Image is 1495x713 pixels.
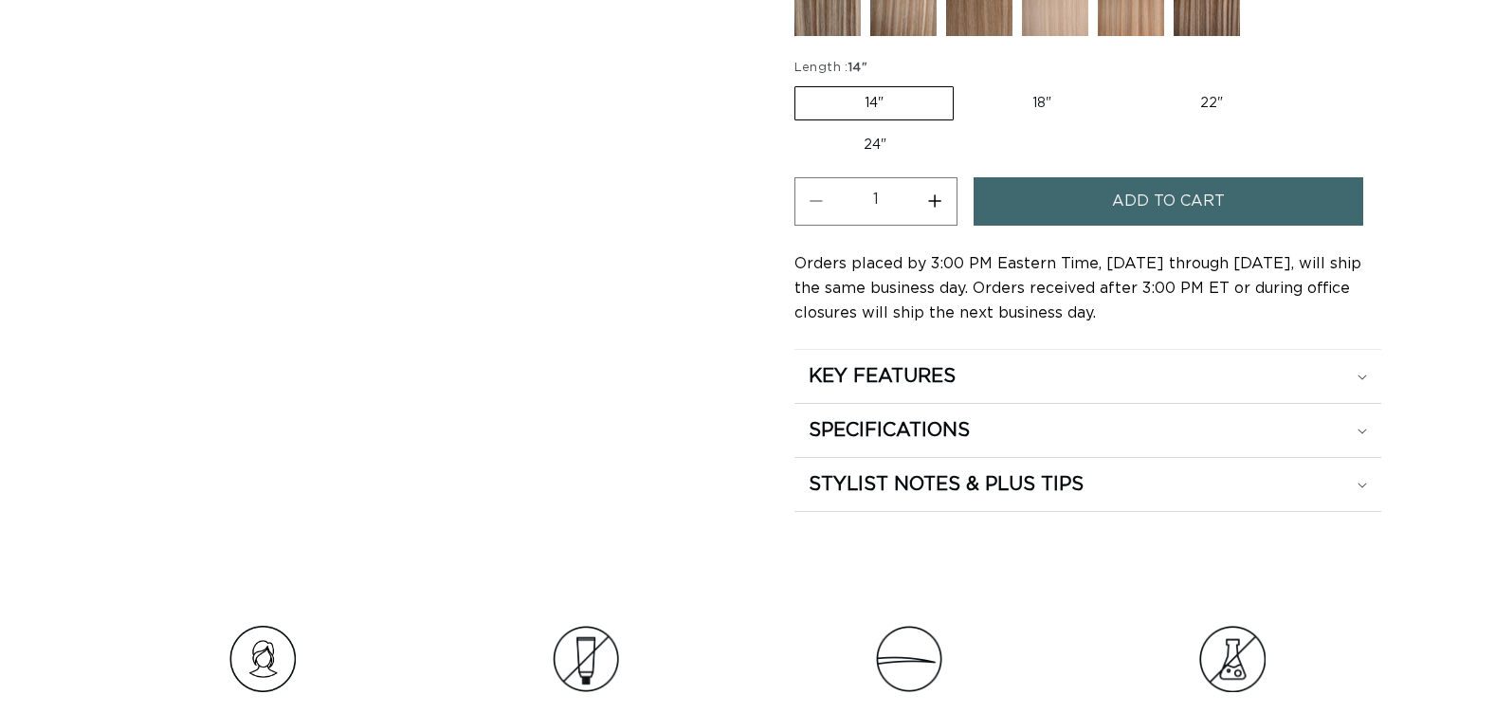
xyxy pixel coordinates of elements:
[794,59,869,78] legend: Length :
[809,364,956,389] h2: KEY FEATURES
[848,62,867,74] span: 14"
[794,256,1361,320] span: Orders placed by 3:00 PM Eastern Time, [DATE] through [DATE], will ship the same business day. Or...
[974,177,1363,226] button: Add to cart
[809,418,970,443] h2: SPECIFICATIONS
[1131,87,1292,119] label: 22"
[963,87,1121,119] label: 18"
[229,626,296,692] img: Hair_Icon_a70f8c6f-f1c4-41e1-8dbd-f323a2e654e6.png
[1199,626,1266,692] img: Group.png
[809,472,1084,497] h2: STYLIST NOTES & PLUS TIPS
[794,129,956,161] label: 24"
[553,626,619,692] img: Clip_path_group_3e966cc6-585a-453a-be60-cd6cdacd677c.png
[794,350,1381,403] summary: KEY FEATURES
[794,458,1381,511] summary: STYLIST NOTES & PLUS TIPS
[876,626,942,692] img: Clip_path_group_11631e23-4577-42dd-b462-36179a27abaf.png
[794,404,1381,457] summary: SPECIFICATIONS
[1112,177,1225,226] span: Add to cart
[794,86,954,120] label: 14"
